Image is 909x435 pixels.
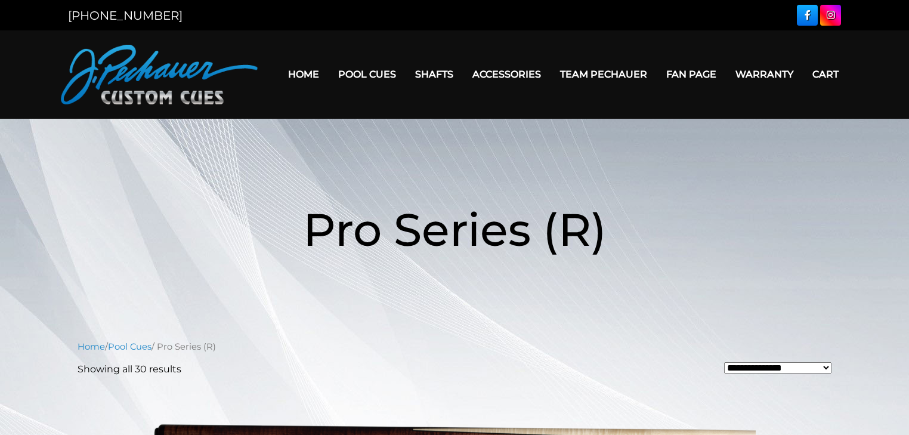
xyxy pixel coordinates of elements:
p: Showing all 30 results [78,362,181,377]
a: Pool Cues [108,341,151,352]
nav: Breadcrumb [78,340,831,353]
a: Home [279,59,329,90]
a: Home [78,341,105,352]
a: Accessories [463,59,551,90]
a: Shafts [406,59,463,90]
a: Team Pechauer [551,59,657,90]
select: Shop order [724,362,831,374]
a: [PHONE_NUMBER] [68,8,183,23]
a: Warranty [726,59,803,90]
a: Pool Cues [329,59,406,90]
a: Fan Page [657,59,726,90]
a: Cart [803,59,848,90]
span: Pro Series (R) [303,202,607,257]
img: Pechauer Custom Cues [61,45,258,104]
